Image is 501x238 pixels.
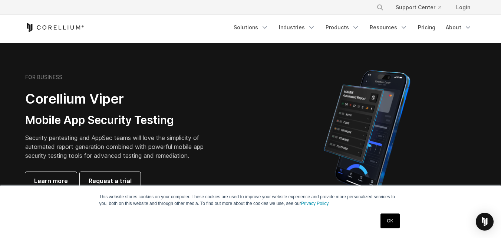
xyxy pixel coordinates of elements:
[80,172,141,190] a: Request a trial
[367,1,476,14] div: Navigation Menu
[413,21,440,34] a: Pricing
[373,1,387,14] button: Search
[441,21,476,34] a: About
[229,21,273,34] a: Solutions
[89,176,132,185] span: Request a trial
[390,1,447,14] a: Support Center
[365,21,412,34] a: Resources
[380,213,399,228] a: OK
[450,1,476,14] a: Login
[99,193,402,207] p: This website stores cookies on your computer. These cookies are used to improve your website expe...
[25,23,84,32] a: Corellium Home
[274,21,320,34] a: Industries
[25,172,77,190] a: Learn more
[25,91,215,107] h2: Corellium Viper
[25,74,62,81] h6: FOR BUSINESS
[321,21,364,34] a: Products
[34,176,68,185] span: Learn more
[25,133,215,160] p: Security pentesting and AppSec teams will love the simplicity of automated report generation comb...
[25,113,215,127] h3: Mobile App Security Testing
[311,67,423,197] img: Corellium MATRIX automated report on iPhone showing app vulnerability test results across securit...
[301,201,330,206] a: Privacy Policy.
[476,213,494,231] div: Open Intercom Messenger
[229,21,476,34] div: Navigation Menu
